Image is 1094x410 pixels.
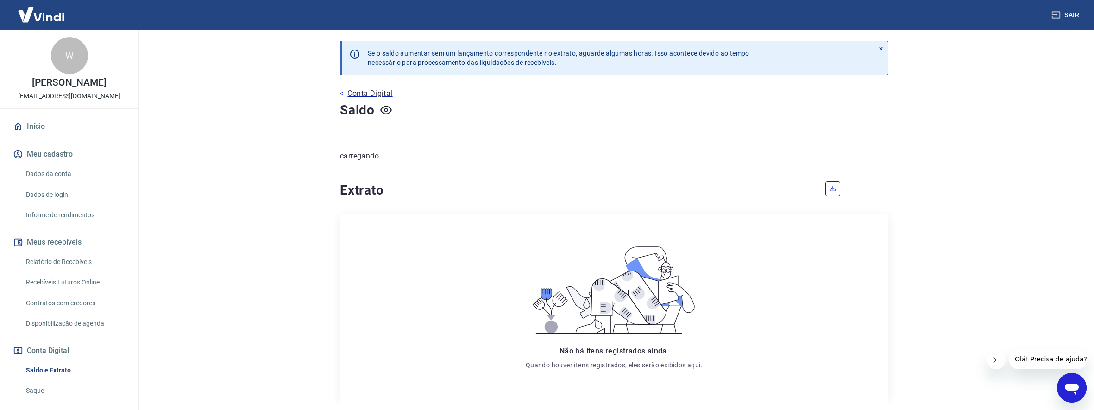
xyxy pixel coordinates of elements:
[22,206,127,225] a: Informe de rendimentos
[347,88,392,99] p: Conta Digital
[1009,349,1087,369] iframe: Mensagem da empresa
[22,252,127,271] a: Relatório de Recebíveis
[368,49,749,67] p: Se o saldo aumentar sem um lançamento correspondente no extrato, aguarde algumas horas. Isso acon...
[22,381,127,400] a: Saque
[340,88,344,99] p: <
[11,341,127,361] button: Conta Digital
[51,37,88,74] div: W
[11,144,127,164] button: Meu cadastro
[340,101,375,120] h4: Saldo
[22,294,127,313] a: Contratos com credores
[18,91,120,101] p: [EMAIL_ADDRESS][DOMAIN_NAME]
[32,78,106,88] p: [PERSON_NAME]
[560,347,669,355] span: Não há itens registrados ainda.
[22,273,127,292] a: Recebíveis Futuros Online
[22,314,127,333] a: Disponibilização de agenda
[987,351,1006,369] iframe: Fechar mensagem
[526,360,703,370] p: Quando houver itens registrados, eles serão exibidos aqui.
[1057,373,1087,403] iframe: Botão para abrir a janela de mensagens
[11,0,71,29] img: Vindi
[22,185,127,204] a: Dados de login
[340,151,888,162] p: carregando...
[22,361,127,380] a: Saldo e Extrato
[11,116,127,137] a: Início
[11,232,127,252] button: Meus recebíveis
[340,181,814,200] h4: Extrato
[1050,6,1083,24] button: Sair
[6,6,78,14] span: Olá! Precisa de ajuda?
[22,164,127,183] a: Dados da conta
